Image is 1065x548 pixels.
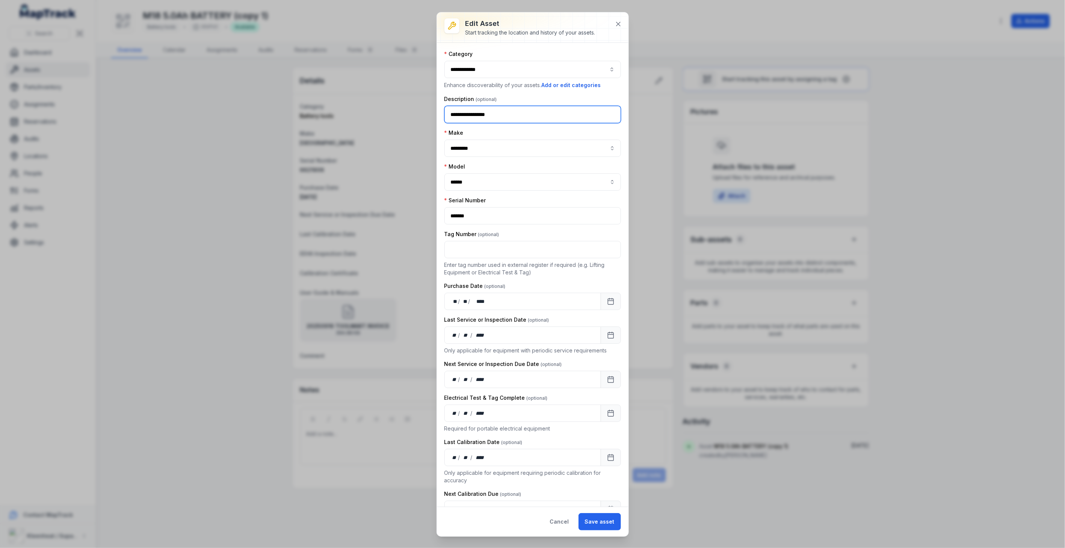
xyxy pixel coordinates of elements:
[444,425,621,432] p: Required for portable electrical equipment
[473,331,487,339] div: year,
[444,490,521,498] label: Next Calibration Due
[601,371,621,388] button: Calendar
[444,95,497,103] label: Description
[458,331,461,339] div: /
[458,454,461,461] div: /
[451,506,458,513] div: day,
[461,409,471,417] div: month,
[544,513,576,530] button: Cancel
[601,501,621,518] button: Calendar
[451,409,458,417] div: day,
[458,506,461,513] div: /
[444,163,465,170] label: Model
[444,394,548,402] label: Electrical Test & Tag Complete
[444,50,473,58] label: Category
[451,376,458,383] div: day,
[473,454,487,461] div: year,
[579,513,621,530] button: Save asset
[444,282,506,290] label: Purchase Date
[444,129,464,137] label: Make
[541,81,601,89] button: Add or edit categories
[444,173,621,191] input: asset-edit:cf[5827e389-34f9-4b46-9346-a02c2bfa3a05]-label
[458,409,461,417] div: /
[468,298,471,305] div: /
[444,347,621,354] p: Only applicable for equipment with periodic service requirements
[444,469,621,484] p: Only applicable for equipment requiring periodic calibration for accuracy
[461,376,471,383] div: month,
[471,506,473,513] div: /
[471,454,473,461] div: /
[444,438,523,446] label: Last Calibration Date
[458,298,461,305] div: /
[601,405,621,422] button: Calendar
[473,409,487,417] div: year,
[444,230,499,238] label: Tag Number
[461,506,471,513] div: month,
[601,327,621,344] button: Calendar
[465,29,595,36] div: Start tracking the location and history of your assets.
[458,376,461,383] div: /
[473,376,487,383] div: year,
[444,261,621,276] p: Enter tag number used in external register if required (e.g. Lifting Equipment or Electrical Test...
[461,454,471,461] div: month,
[444,360,562,368] label: Next Service or Inspection Due Date
[461,331,471,339] div: month,
[444,197,486,204] label: Serial Number
[471,331,473,339] div: /
[451,331,458,339] div: day,
[471,376,473,383] div: /
[444,316,549,324] label: Last Service or Inspection Date
[444,140,621,157] input: asset-edit:cf[8d30bdcc-ee20-45c2-b158-112416eb6043]-label
[451,298,458,305] div: day,
[471,409,473,417] div: /
[444,81,621,89] p: Enhance discoverability of your assets.
[461,298,468,305] div: month,
[601,293,621,310] button: Calendar
[601,449,621,466] button: Calendar
[471,298,485,305] div: year,
[451,454,458,461] div: day,
[473,506,487,513] div: year,
[465,18,595,29] h3: Edit asset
